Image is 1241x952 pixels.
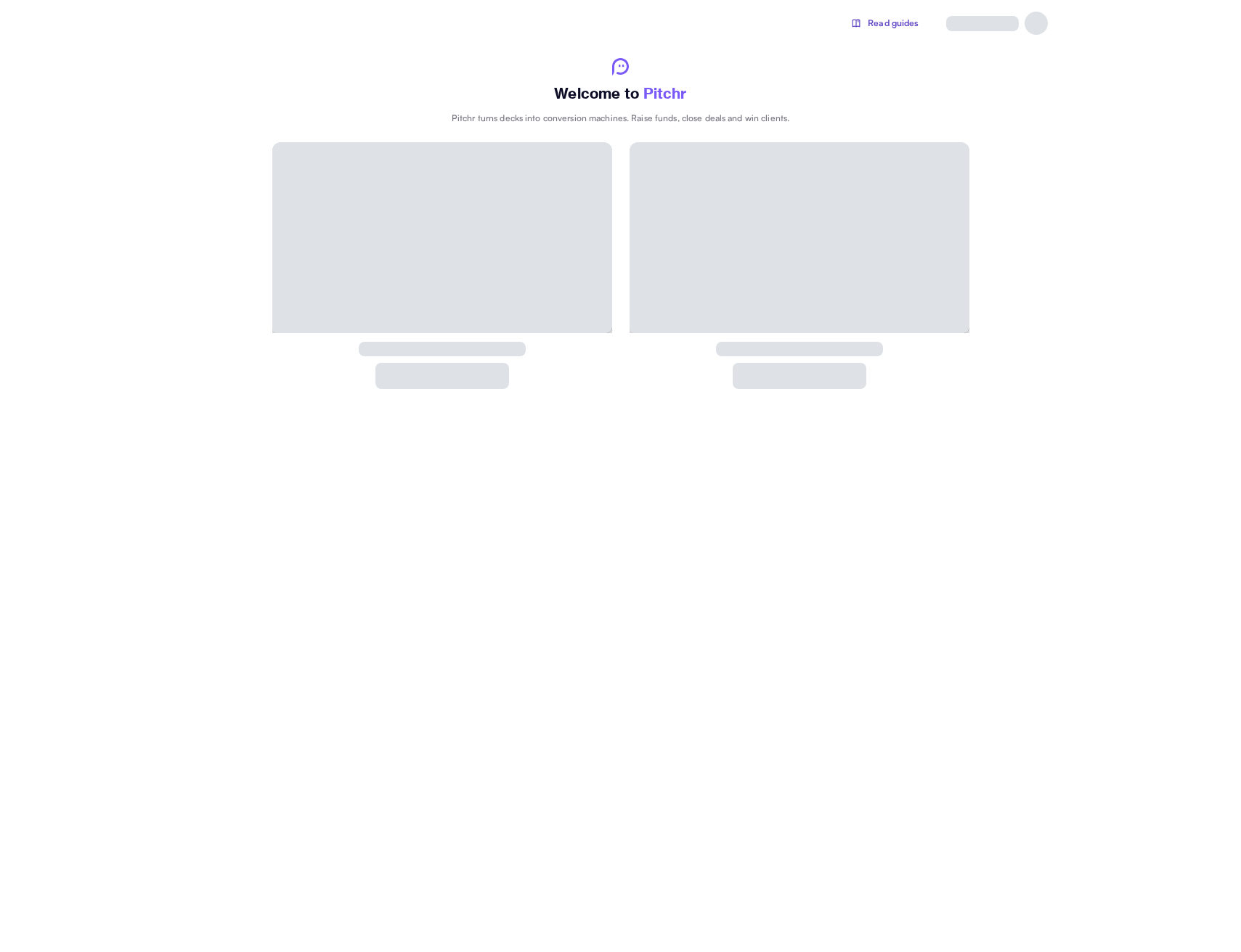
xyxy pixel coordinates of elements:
[452,112,789,125] p: Pitchr turns decks into conversion machines. Raise funds, close deals and win clients.
[841,14,928,33] button: Read guides
[612,58,629,75] img: svg%3e
[850,17,862,29] img: svg%3e
[554,84,686,103] p: Welcome to
[643,84,687,102] span: Pitchr
[868,17,919,30] p: Read guides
